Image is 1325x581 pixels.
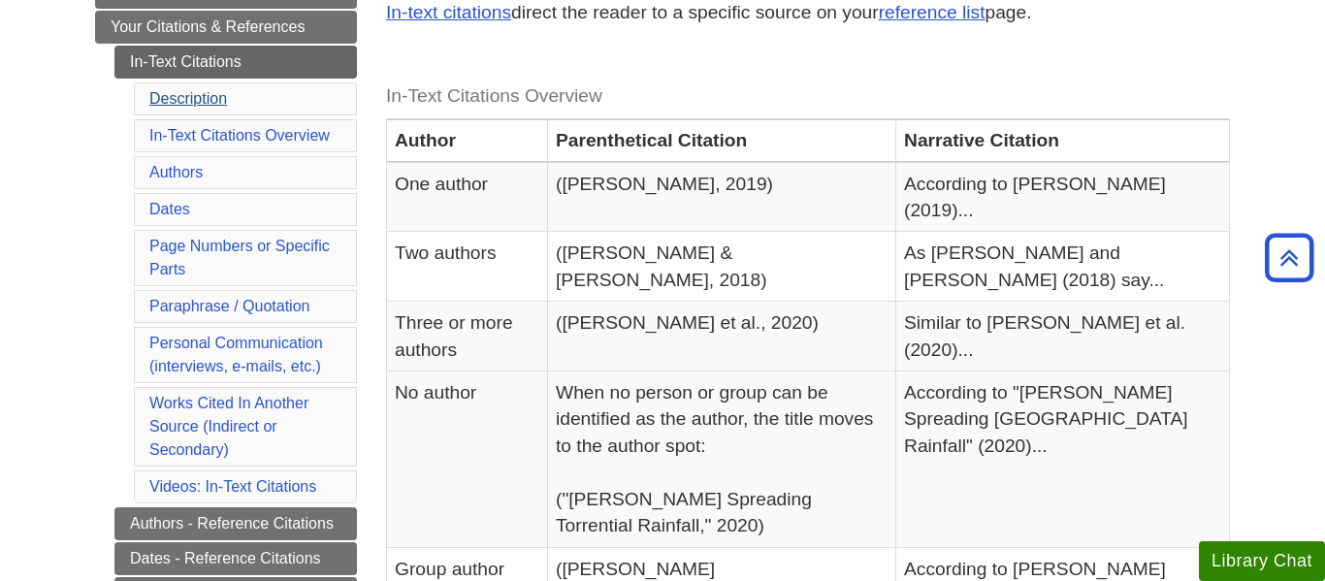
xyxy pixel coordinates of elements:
[1258,244,1320,271] a: Back to Top
[386,75,1230,118] caption: In-Text Citations Overview
[114,507,357,540] a: Authors - Reference Citations
[387,302,548,371] td: Three or more authors
[149,335,323,374] a: Personal Communication(interviews, e-mails, etc.)
[896,371,1230,548] td: According to "[PERSON_NAME] Spreading [GEOGRAPHIC_DATA] Rainfall" (2020)...
[548,119,896,162] th: Parenthetical Citation
[548,302,896,371] td: ([PERSON_NAME] et al., 2020)
[896,162,1230,232] td: According to [PERSON_NAME] (2019)...
[896,232,1230,302] td: As [PERSON_NAME] and [PERSON_NAME] (2018) say...
[1199,541,1325,581] button: Library Chat
[95,11,357,44] a: Your Citations & References
[149,298,309,314] a: Paraphrase / Quotation
[114,542,357,575] a: Dates - Reference Citations
[548,371,896,548] td: When no person or group can be identified as the author, the title moves to the author spot: ("[P...
[548,162,896,232] td: ([PERSON_NAME], 2019)
[879,2,986,22] a: reference list
[387,162,548,232] td: One author
[896,302,1230,371] td: Similar to [PERSON_NAME] et al. (2020)...
[387,371,548,548] td: No author
[149,478,316,495] a: Videos: In-Text Citations
[149,90,227,107] a: Description
[149,127,330,144] a: In-Text Citations Overview
[111,18,305,35] span: Your Citations & References
[149,164,203,180] a: Authors
[548,232,896,302] td: ([PERSON_NAME] & [PERSON_NAME], 2018)
[387,232,548,302] td: Two authors
[149,201,190,217] a: Dates
[149,238,330,277] a: Page Numbers or Specific Parts
[387,119,548,162] th: Author
[386,2,511,22] a: In-text citations
[114,46,357,79] a: In-Text Citations
[896,119,1230,162] th: Narrative Citation
[149,395,308,458] a: Works Cited In Another Source (Indirect or Secondary)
